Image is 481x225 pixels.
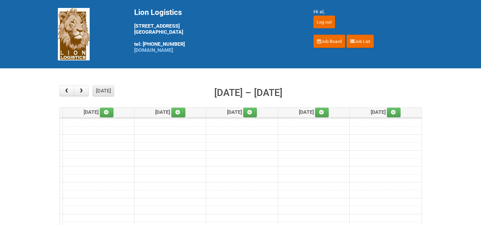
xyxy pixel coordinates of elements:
[93,85,114,96] button: [DATE]
[315,108,329,117] a: Add an event
[171,108,185,117] a: Add an event
[214,85,282,100] h2: [DATE] – [DATE]
[155,109,185,115] span: [DATE]
[313,16,335,28] input: Log out
[243,108,257,117] a: Add an event
[299,109,329,115] span: [DATE]
[313,35,345,48] a: Job Board
[134,8,182,17] span: Lion Logistics
[84,109,114,115] span: [DATE]
[313,8,423,16] div: Hi al,
[100,108,114,117] a: Add an event
[134,47,173,53] a: [DOMAIN_NAME]
[58,8,90,60] img: Lion Logistics
[227,109,257,115] span: [DATE]
[347,35,374,48] a: Job List
[58,31,90,37] a: Lion Logistics
[134,8,298,53] div: [STREET_ADDRESS] [GEOGRAPHIC_DATA] tel: [PHONE_NUMBER]
[371,109,401,115] span: [DATE]
[387,108,401,117] a: Add an event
